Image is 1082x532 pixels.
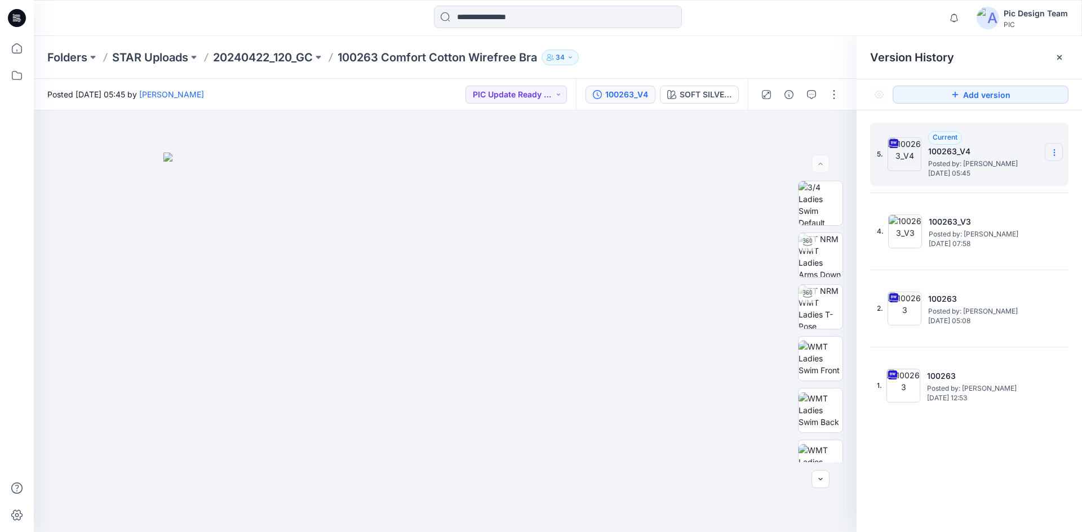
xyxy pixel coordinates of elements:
[929,240,1041,248] span: [DATE] 07:58
[933,133,957,141] span: Current
[213,50,313,65] a: 20240422_120_GC
[799,233,842,277] img: TT NRM WMT Ladies Arms Down
[338,50,537,65] p: 100263 Comfort Cotton Wirefree Bra
[112,50,188,65] a: STAR Uploads
[927,369,1040,383] h5: 100263
[927,383,1040,394] span: Posted by: Nishadi J
[870,86,888,104] button: Show Hidden Versions
[893,86,1068,104] button: Add version
[929,215,1041,229] h5: 100263_V3
[1004,7,1068,20] div: Pic Design Team
[928,317,1041,325] span: [DATE] 05:08
[799,181,842,225] img: 3/4 Ladies Swim Default
[799,285,842,329] img: TT NRM WMT Ladies T-Pose
[1004,20,1068,29] div: PIC
[928,158,1041,169] span: Posted by: Nishadi J
[542,50,579,65] button: 34
[977,7,999,29] img: avatar
[1055,53,1064,62] button: Close
[870,51,954,64] span: Version History
[660,86,739,104] button: SOFT SILVER 1
[927,394,1040,402] span: [DATE] 12:53
[47,88,204,100] span: Posted [DATE] 05:45 by
[877,226,884,236] span: 4.
[928,169,1041,177] span: [DATE] 05:45
[877,303,883,314] span: 2.
[928,306,1041,317] span: Posted by: Nishadi J
[799,392,842,428] img: WMT Ladies Swim Back
[799,341,842,376] img: WMT Ladies Swim Front
[877,149,883,159] span: 5.
[799,444,842,480] img: WMT Ladies Swim Left
[888,214,922,248] img: 100263_V3
[605,88,648,101] div: 100263_V4
[888,292,921,325] img: 100263
[680,88,731,101] div: SOFT SILVER 1
[929,229,1041,240] span: Posted by: Nishadi J
[886,369,920,403] img: 100263
[928,145,1041,158] h5: 100263_V4
[780,86,798,104] button: Details
[928,292,1041,306] h5: 100263
[586,86,655,104] button: 100263_V4
[556,51,565,64] p: 34
[877,381,882,391] span: 1.
[888,137,921,171] img: 100263_V4
[139,90,204,99] a: [PERSON_NAME]
[47,50,87,65] a: Folders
